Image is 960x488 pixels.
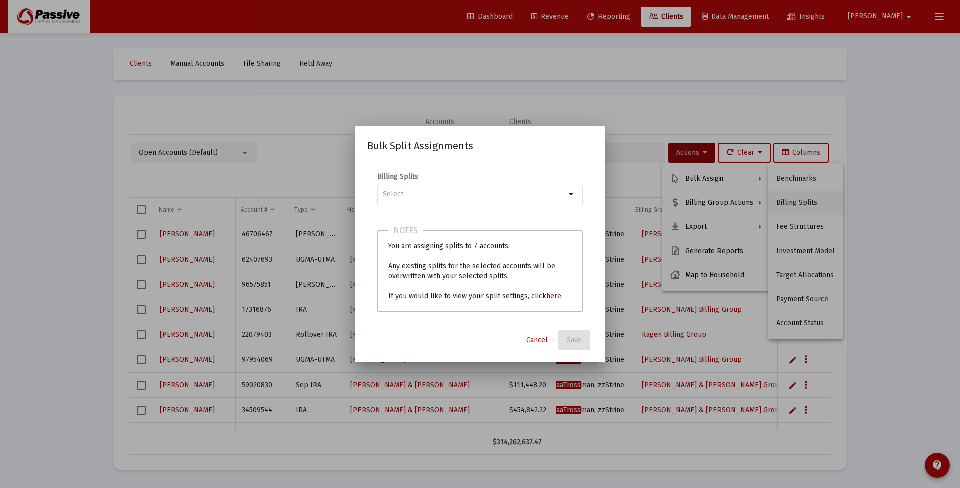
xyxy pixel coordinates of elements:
[566,188,578,200] mat-icon: arrow_drop_down
[558,330,590,350] button: Save
[383,188,566,200] mat-chip-list: Selection
[518,330,556,350] button: Cancel
[567,336,582,344] span: Save
[377,230,583,312] div: You are assigning splits to 7 accounts. Any existing splits for the selected accounts will be ove...
[526,336,548,344] span: Cancel
[367,138,593,154] h2: Bulk Split Assignments
[377,172,418,181] label: Billing Splits
[388,224,423,238] h3: Notes
[383,190,566,198] input: Select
